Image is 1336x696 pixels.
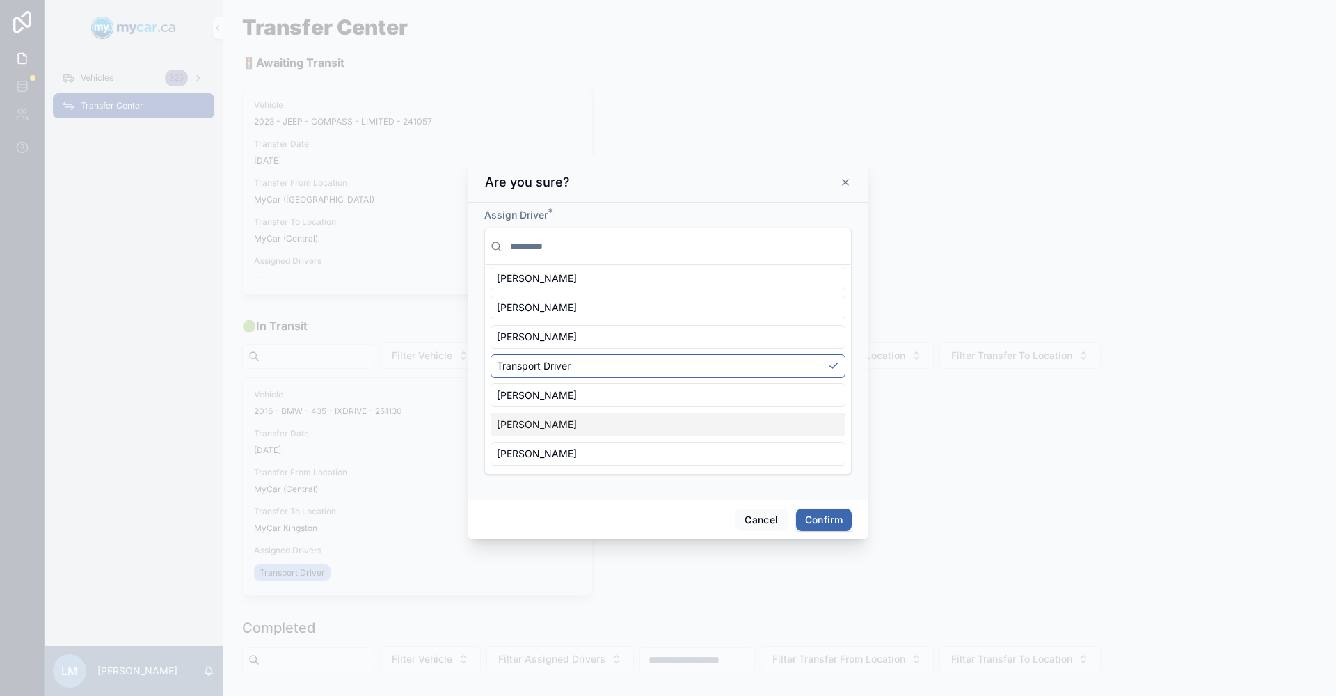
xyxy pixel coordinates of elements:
span: [PERSON_NAME] [497,418,577,432]
h3: Are you sure? [485,174,570,191]
span: [PERSON_NAME] [497,447,577,461]
span: [PERSON_NAME] [497,388,577,402]
div: Suggestions [485,265,851,474]
button: Cancel [735,509,787,531]
span: [PERSON_NAME] [497,271,577,285]
span: [PERSON_NAME] [497,330,577,344]
span: [PERSON_NAME] [497,301,577,315]
span: Assign Driver [484,209,548,221]
span: Transport Driver [497,359,571,373]
button: Confirm [796,509,852,531]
